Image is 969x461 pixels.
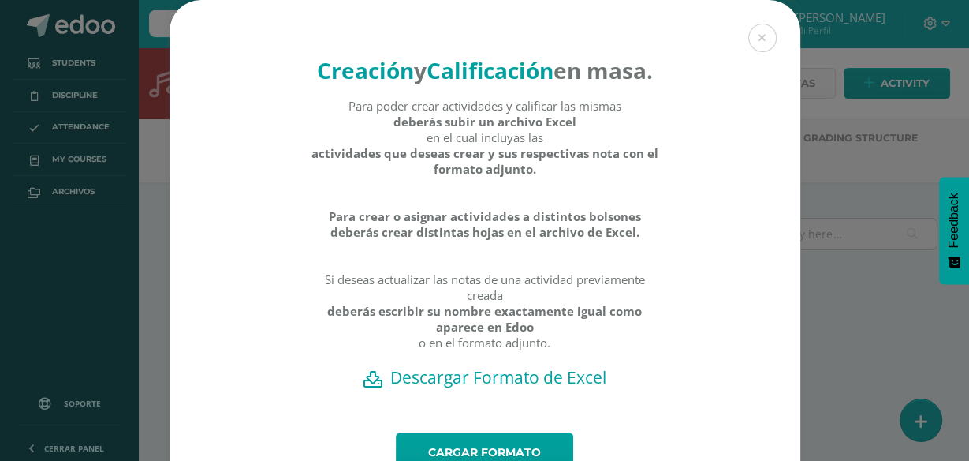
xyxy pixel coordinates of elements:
button: Close (Esc) [748,24,777,52]
strong: Para crear o asignar actividades a distintos bolsones deberás crear distintas hojas en el archivo... [310,208,659,240]
div: Para poder crear actividades y calificar las mismas en el cual incluyas las Si deseas actualizar ... [310,98,659,366]
a: Descargar Formato de Excel [197,366,773,388]
h4: en masa. [310,55,659,85]
strong: Calificación [427,55,553,85]
strong: deberás subir un archivo Excel [393,114,576,129]
strong: actividades que deseas crear y sus respectivas nota con el formato adjunto. [310,145,659,177]
span: Feedback [947,193,961,248]
button: Feedback - Mostrar encuesta [939,177,969,284]
strong: y [414,55,427,85]
strong: Creación [317,55,414,85]
strong: deberás escribir su nombre exactamente igual como aparece en Edoo [310,303,659,335]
